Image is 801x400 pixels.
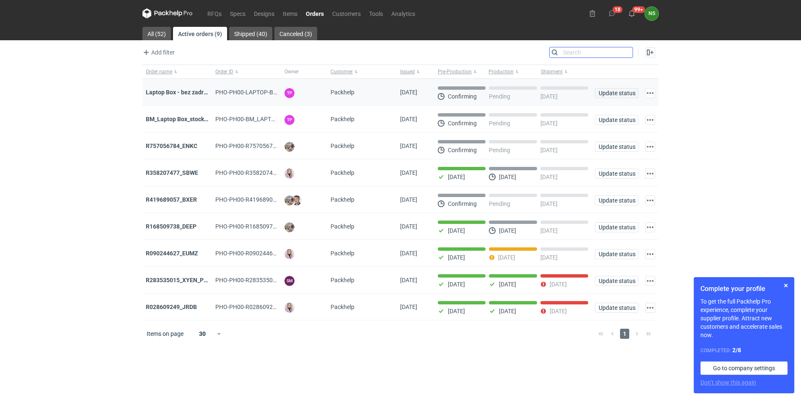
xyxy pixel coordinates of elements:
[142,27,171,40] a: All (52)
[599,197,635,203] span: Update status
[212,65,282,78] button: Order ID
[595,88,638,98] button: Update status
[700,297,788,339] p: To get the full Packhelp Pro experience, complete your supplier profile. Attract new customers an...
[226,8,250,18] a: Specs
[550,47,633,57] input: Search
[595,115,638,125] button: Update status
[539,65,592,78] button: Shipment
[448,120,477,127] p: Confirming
[331,223,354,230] span: Packhelp
[645,7,659,21] div: Natalia Stępak
[400,116,417,122] span: 04/09/2025
[599,224,635,230] span: Update status
[448,93,477,100] p: Confirming
[284,142,295,152] img: Michał Palasek
[489,147,510,153] p: Pending
[489,120,510,127] p: Pending
[400,223,417,230] span: 27/08/2025
[284,88,295,98] figcaption: TP
[400,68,415,75] span: Issued
[498,254,515,261] p: [DATE]
[331,116,354,122] span: Packhelp
[599,117,635,123] span: Update status
[645,303,655,313] button: Actions
[146,250,198,257] a: R090244627_EUMZ
[645,142,655,152] button: Actions
[540,200,558,207] p: [DATE]
[645,7,659,21] button: NS
[448,147,477,153] p: Confirming
[448,200,477,207] p: Confirming
[620,329,629,339] span: 1
[487,65,539,78] button: Production
[499,281,516,288] p: [DATE]
[645,169,655,179] button: Actions
[400,143,417,149] span: 03/09/2025
[438,68,472,75] span: Pre-Production
[540,174,558,180] p: [DATE]
[215,143,297,149] span: PHO-PH00-R757056784_ENKC
[540,147,558,153] p: [DATE]
[448,254,465,261] p: [DATE]
[448,281,465,288] p: [DATE]
[365,8,387,18] a: Tools
[595,142,638,152] button: Update status
[540,93,558,100] p: [DATE]
[605,7,619,20] button: 18
[229,27,272,40] a: Shipped (40)
[331,304,354,310] span: Packhelp
[400,304,417,310] span: 04/08/2025
[499,174,516,180] p: [DATE]
[331,143,354,149] span: Packhelp
[550,308,567,314] p: [DATE]
[489,93,510,100] p: Pending
[146,68,172,75] span: Order name
[146,223,196,230] a: R168509738_DEEP
[331,68,353,75] span: Customer
[173,27,227,40] a: Active orders (9)
[146,89,237,96] a: Laptop Box - bez zadruku - stock 3
[141,47,175,57] button: Add filter
[279,8,302,18] a: Items
[331,277,354,283] span: Packhelp
[400,89,417,96] span: 04/09/2025
[434,65,487,78] button: Pre-Production
[700,378,756,387] button: Don’t show this again
[292,195,302,205] img: Maciej Sikora
[599,144,635,150] span: Update status
[215,196,297,203] span: PHO-PH00-R419689057_BXER
[215,116,323,122] span: PHO-PH00-BM_LAPTOP-BOX_STOCK_05
[599,305,635,311] span: Update status
[284,303,295,313] img: Klaudia Wiśniewska
[146,116,213,122] a: BM_Laptop Box_stock_05
[146,277,216,283] a: R283535015_XYEN_PWXR
[489,200,510,207] p: Pending
[284,249,295,259] img: Klaudia Wiśniewska
[274,27,317,40] a: Canceled (3)
[599,90,635,96] span: Update status
[331,250,354,257] span: Packhelp
[142,8,193,18] svg: Packhelp Pro
[599,278,635,284] span: Update status
[595,169,638,179] button: Update status
[284,169,295,179] img: Klaudia Wiśniewska
[540,227,558,234] p: [DATE]
[189,328,216,340] div: 30
[595,222,638,232] button: Update status
[700,361,788,375] a: Go to company settings
[732,347,741,353] strong: 2 / 8
[595,249,638,259] button: Update status
[595,195,638,205] button: Update status
[550,281,567,288] p: [DATE]
[215,304,297,310] span: PHO-PH00-R028609249_JRDB
[328,8,365,18] a: Customers
[215,89,353,96] span: PHO-PH00-LAPTOP-BOX---BEZ-ZADRUKU---STOCK-3
[645,88,655,98] button: Actions
[146,304,197,310] a: R028609249_JRDB
[146,196,197,203] a: R419689057_BXER
[146,143,197,149] a: R757056784_ENKC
